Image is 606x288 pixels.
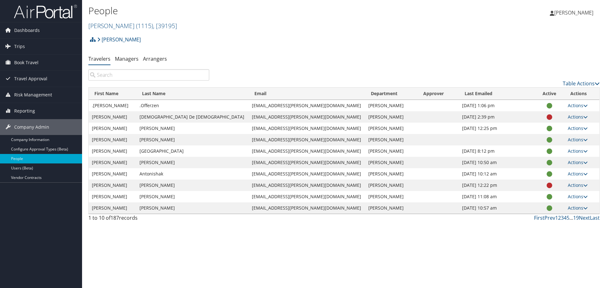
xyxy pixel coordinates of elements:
[365,145,418,157] td: [PERSON_NAME]
[573,214,579,221] a: 19
[579,214,590,221] a: Next
[569,214,573,221] span: …
[88,69,209,81] input: Search
[568,193,588,199] a: Actions
[14,71,47,87] span: Travel Approval
[568,205,588,211] a: Actions
[568,171,588,177] a: Actions
[568,182,588,188] a: Actions
[544,214,555,221] a: Prev
[249,180,365,191] td: [EMAIL_ADDRESS][PERSON_NAME][DOMAIN_NAME]
[249,111,365,123] td: [EMAIL_ADDRESS][PERSON_NAME][DOMAIN_NAME]
[89,180,136,191] td: [PERSON_NAME]
[568,114,588,120] a: Actions
[249,191,365,202] td: [EMAIL_ADDRESS][PERSON_NAME][DOMAIN_NAME]
[555,214,558,221] a: 1
[143,55,167,62] a: Arrangers
[365,134,418,145] td: [PERSON_NAME]
[568,102,588,108] a: Actions
[89,134,136,145] td: [PERSON_NAME]
[136,123,248,134] td: [PERSON_NAME]
[561,214,564,221] a: 3
[568,159,588,165] a: Actions
[563,80,600,87] a: Table Actions
[459,100,534,111] td: [DATE] 1:06 pm
[568,125,588,131] a: Actions
[459,191,534,202] td: [DATE] 11:08 am
[89,111,136,123] td: [PERSON_NAME]
[136,134,248,145] td: [PERSON_NAME]
[249,88,365,100] th: Email: activate to sort column ascending
[115,55,139,62] a: Managers
[459,111,534,123] td: [DATE] 2:39 pm
[88,55,110,62] a: Travelers
[136,145,248,157] td: [GEOGRAPHIC_DATA]
[88,4,429,17] h1: People
[534,88,565,100] th: Active: activate to sort column ascending
[558,214,561,221] a: 2
[136,191,248,202] td: [PERSON_NAME]
[89,168,136,180] td: [PERSON_NAME]
[136,21,153,30] span: ( 1115 )
[365,157,418,168] td: [PERSON_NAME]
[249,202,365,214] td: [EMAIL_ADDRESS][PERSON_NAME][DOMAIN_NAME]
[136,111,248,123] td: [DEMOGRAPHIC_DATA] De [DEMOGRAPHIC_DATA]
[136,88,248,100] th: Last Name: activate to sort column descending
[365,111,418,123] td: [PERSON_NAME]
[89,100,136,111] td: .[PERSON_NAME]
[567,214,569,221] a: 5
[14,103,35,119] span: Reporting
[564,214,567,221] a: 4
[89,145,136,157] td: [PERSON_NAME]
[459,202,534,214] td: [DATE] 10:57 am
[97,33,141,46] a: [PERSON_NAME]
[136,202,248,214] td: [PERSON_NAME]
[365,123,418,134] td: [PERSON_NAME]
[418,88,459,100] th: Approver
[89,123,136,134] td: [PERSON_NAME]
[249,123,365,134] td: [EMAIL_ADDRESS][PERSON_NAME][DOMAIN_NAME]
[249,100,365,111] td: [EMAIL_ADDRESS][PERSON_NAME][DOMAIN_NAME]
[89,88,136,100] th: First Name: activate to sort column ascending
[365,202,418,214] td: [PERSON_NAME]
[365,100,418,111] td: [PERSON_NAME]
[89,202,136,214] td: [PERSON_NAME]
[459,145,534,157] td: [DATE] 8:12 pm
[365,191,418,202] td: [PERSON_NAME]
[88,214,209,225] div: 1 to 10 of records
[136,100,248,111] td: .Offerzen
[14,87,52,103] span: Risk Management
[249,134,365,145] td: [EMAIL_ADDRESS][PERSON_NAME][DOMAIN_NAME]
[14,4,77,19] img: airportal-logo.png
[459,88,534,100] th: Last Emailed: activate to sort column ascending
[459,123,534,134] td: [DATE] 12:25 pm
[590,214,600,221] a: Last
[153,21,177,30] span: , [ 39195 ]
[88,21,177,30] a: [PERSON_NAME]
[89,191,136,202] td: [PERSON_NAME]
[249,168,365,180] td: [EMAIL_ADDRESS][PERSON_NAME][DOMAIN_NAME]
[89,157,136,168] td: [PERSON_NAME]
[14,39,25,54] span: Trips
[565,88,599,100] th: Actions
[568,137,588,143] a: Actions
[568,148,588,154] a: Actions
[534,214,544,221] a: First
[249,157,365,168] td: [EMAIL_ADDRESS][PERSON_NAME][DOMAIN_NAME]
[459,180,534,191] td: [DATE] 12:22 pm
[136,180,248,191] td: [PERSON_NAME]
[365,168,418,180] td: [PERSON_NAME]
[365,180,418,191] td: [PERSON_NAME]
[365,88,418,100] th: Department: activate to sort column ascending
[459,168,534,180] td: [DATE] 10:12 am
[136,157,248,168] td: [PERSON_NAME]
[14,119,49,135] span: Company Admin
[459,157,534,168] td: [DATE] 10:50 am
[554,9,593,16] span: [PERSON_NAME]
[136,168,248,180] td: Antonishak
[249,145,365,157] td: [EMAIL_ADDRESS][PERSON_NAME][DOMAIN_NAME]
[110,214,119,221] span: 187
[14,22,40,38] span: Dashboards
[550,3,600,22] a: [PERSON_NAME]
[14,55,39,70] span: Book Travel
